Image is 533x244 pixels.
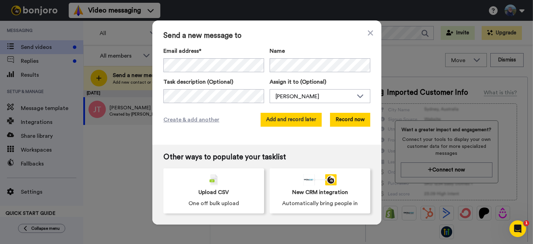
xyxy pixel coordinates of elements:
[163,32,370,40] span: Send a new message to
[509,220,526,237] iframe: Intercom live chat
[282,199,358,208] span: Automatically bring people in
[270,78,370,86] label: Assign it to (Optional)
[210,174,218,185] img: csv-grey.png
[163,116,219,124] span: Create & add another
[261,113,322,127] button: Add and record later
[198,188,229,196] span: Upload CSV
[303,174,337,185] div: animation
[276,92,353,101] div: [PERSON_NAME]
[330,113,370,127] button: Record now
[163,47,264,55] label: Email address*
[163,153,370,161] span: Other ways to populate your tasklist
[524,220,529,226] span: 1
[292,188,348,196] span: New CRM integration
[163,78,264,86] label: Task description (Optional)
[270,47,285,55] span: Name
[188,199,239,208] span: One off bulk upload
